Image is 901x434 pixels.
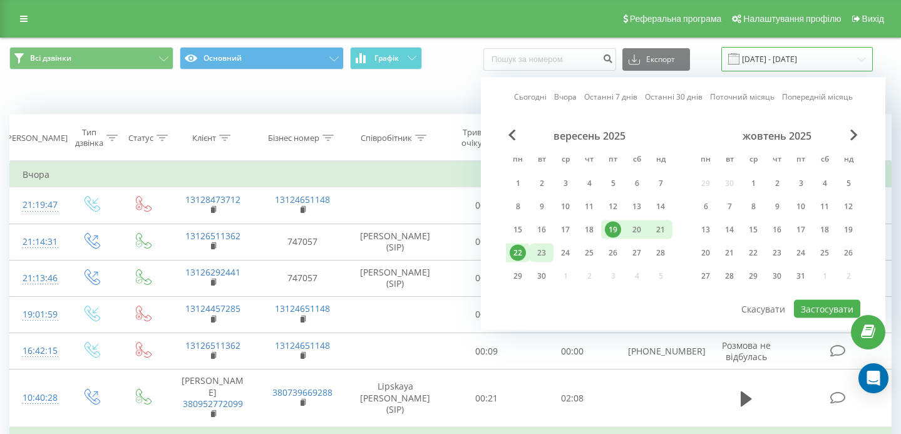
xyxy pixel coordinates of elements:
[698,222,714,238] div: 13
[557,245,574,261] div: 24
[530,369,615,427] td: 02:08
[718,244,741,262] div: вт 21 жовт 2025 р.
[605,245,621,261] div: 26
[533,222,550,238] div: 16
[744,151,763,170] abbr: середа
[581,199,597,215] div: 11
[257,260,347,296] td: 747057
[443,369,529,427] td: 00:21
[840,199,857,215] div: 12
[718,197,741,216] div: вт 7 жовт 2025 р.
[533,245,550,261] div: 23
[530,220,553,239] div: вт 16 вер 2025 р.
[30,53,71,63] span: Всі дзвінки
[816,199,833,215] div: 11
[581,222,597,238] div: 18
[769,199,785,215] div: 9
[722,339,771,363] span: Розмова не відбулась
[581,245,597,261] div: 25
[769,268,785,284] div: 30
[347,260,443,296] td: [PERSON_NAME] (SIP)
[745,245,761,261] div: 22
[275,194,330,205] a: 13124651148
[769,175,785,192] div: 2
[622,48,690,71] button: Експорт
[816,222,833,238] div: 18
[361,133,412,143] div: Співробітник
[839,151,858,170] abbr: неділя
[794,300,860,318] button: Застосувати
[23,302,52,327] div: 19:01:59
[553,174,577,193] div: ср 3 вер 2025 р.
[23,193,52,217] div: 21:19:47
[815,151,834,170] abbr: субота
[629,245,645,261] div: 27
[443,224,529,260] td: 00:26
[768,151,786,170] abbr: четвер
[533,175,550,192] div: 2
[789,174,813,193] div: пт 3 жовт 2025 р.
[721,245,738,261] div: 21
[745,222,761,238] div: 15
[128,133,153,143] div: Статус
[374,54,399,63] span: Графік
[840,222,857,238] div: 19
[745,175,761,192] div: 1
[789,267,813,286] div: пт 31 жовт 2025 р.
[443,260,529,296] td: 00:04
[837,197,860,216] div: нд 12 жовт 2025 р.
[625,197,649,216] div: сб 13 вер 2025 р.
[192,133,216,143] div: Клієнт
[185,339,240,351] a: 13126511362
[443,333,529,369] td: 00:09
[23,266,52,291] div: 21:13:46
[185,230,240,242] a: 13126511362
[645,91,703,103] a: Останні 30 днів
[443,187,529,224] td: 00:09
[275,339,330,351] a: 13124651148
[721,222,738,238] div: 14
[765,244,789,262] div: чт 23 жовт 2025 р.
[721,268,738,284] div: 28
[793,175,809,192] div: 3
[506,244,530,262] div: пн 22 вер 2025 р.
[510,199,526,215] div: 8
[168,369,257,427] td: [PERSON_NAME]
[275,302,330,314] a: 13124651148
[75,127,103,148] div: Тип дзвінка
[23,386,52,410] div: 10:40:28
[508,151,527,170] abbr: понеділок
[510,268,526,284] div: 29
[625,220,649,239] div: сб 20 вер 2025 р.
[268,133,319,143] div: Бізнес номер
[652,175,669,192] div: 7
[272,386,332,398] a: 380739669288
[694,130,860,142] div: жовтень 2025
[183,398,243,410] a: 380952772099
[782,91,853,103] a: Попередній місяць
[789,197,813,216] div: пт 10 жовт 2025 р.
[649,244,672,262] div: нд 28 вер 2025 р.
[9,47,173,70] button: Всі дзвінки
[508,130,516,141] span: Previous Month
[443,296,529,333] td: 00:09
[533,199,550,215] div: 9
[769,222,785,238] div: 16
[765,197,789,216] div: чт 9 жовт 2025 р.
[694,244,718,262] div: пн 20 жовт 2025 р.
[789,244,813,262] div: пт 24 жовт 2025 р.
[530,244,553,262] div: вт 23 вер 2025 р.
[850,130,858,141] span: Next Month
[741,174,765,193] div: ср 1 жовт 2025 р.
[813,174,837,193] div: сб 4 жовт 2025 р.
[862,14,884,24] span: Вихід
[23,230,52,254] div: 21:14:31
[601,220,625,239] div: пт 19 вер 2025 р.
[793,268,809,284] div: 31
[718,267,741,286] div: вт 28 жовт 2025 р.
[557,175,574,192] div: 3
[789,220,813,239] div: пт 17 жовт 2025 р.
[630,14,722,24] span: Реферальна програма
[652,245,669,261] div: 28
[840,175,857,192] div: 5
